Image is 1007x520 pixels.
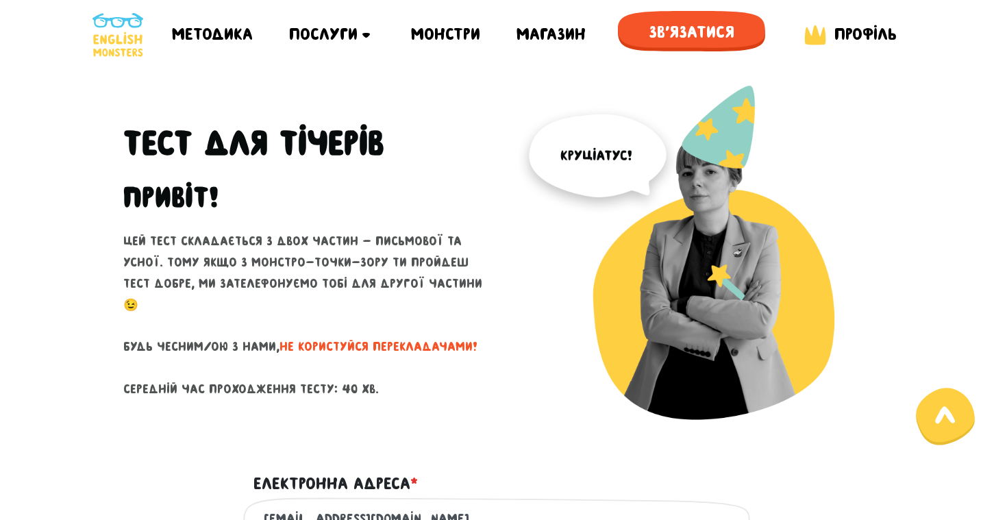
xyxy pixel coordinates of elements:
[834,25,897,43] span: Профіль
[514,85,884,454] img: English Monsters test
[123,123,493,164] h1: Тест для тічерів
[92,13,143,57] img: English Monsters
[618,11,765,58] a: Зв'язатися
[618,11,765,53] span: Зв'язатися
[801,22,829,48] img: English Monsters login
[123,231,493,399] p: Цей тест складається з двох частин - письмової та усної. Тому якщо з монстро-точки-зору ти пройде...
[253,471,418,497] label: Електронна адреса
[123,180,219,214] h2: Привіт!
[279,340,477,354] span: не користуйся перекладачами!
